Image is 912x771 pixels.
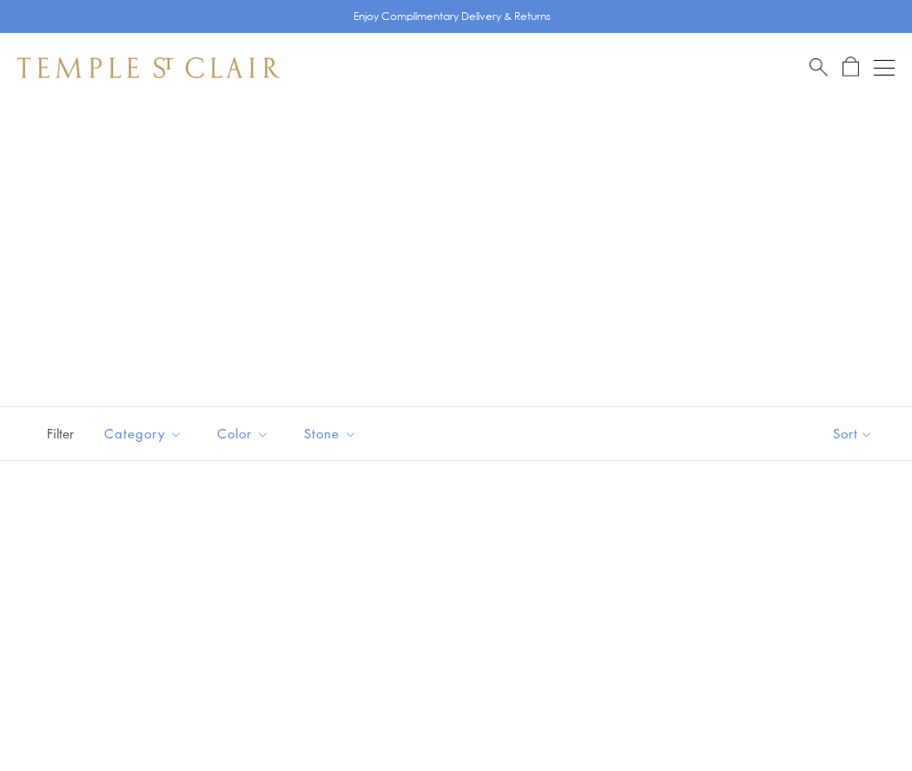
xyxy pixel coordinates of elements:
[204,414,282,453] button: Color
[96,423,195,445] span: Category
[17,57,280,78] img: Temple St. Clair
[354,8,551,25] p: Enjoy Complimentary Delivery & Returns
[794,407,912,460] button: Show sort by
[810,56,828,78] a: Search
[91,414,195,453] button: Category
[295,423,370,445] span: Stone
[208,423,282,445] span: Color
[874,57,895,78] button: Open navigation
[291,414,370,453] button: Stone
[843,56,859,78] a: Open Shopping Bag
